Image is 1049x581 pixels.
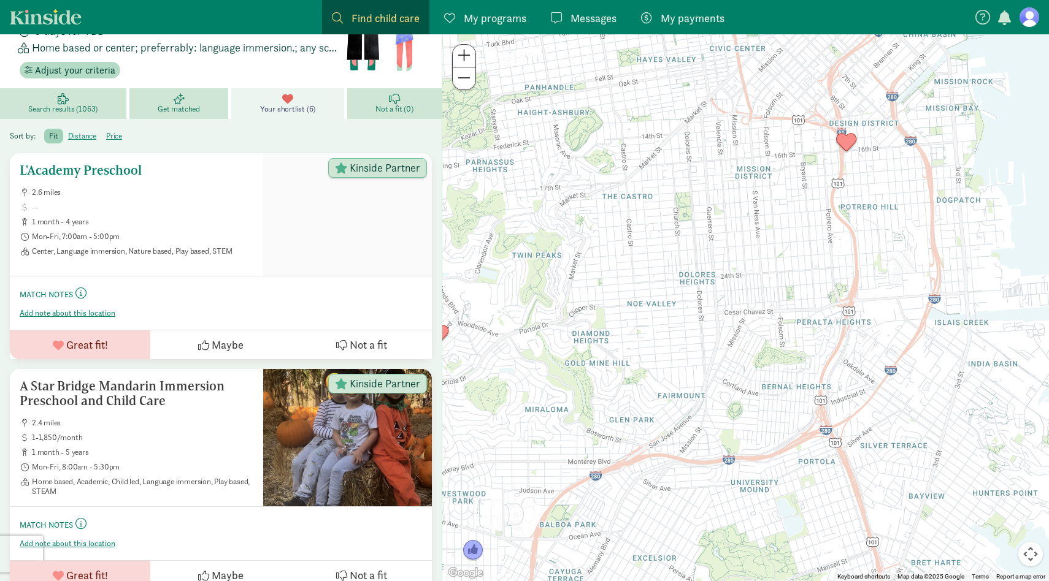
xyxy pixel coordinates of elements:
a: Report a map error [996,573,1045,580]
small: Match Notes [20,520,73,530]
span: Adjust your criteria [35,63,115,78]
span: 2.4 miles [32,418,253,428]
span: Map data ©2025 Google [897,573,964,580]
span: Home based, Academic, Child led, Language immersion, Play based, STEAM [32,477,253,496]
span: 1 month - 4 years [32,217,253,227]
a: Open this area in Google Maps (opens a new window) [445,565,486,581]
span: 1 month - 5 years [32,447,253,457]
label: fit [44,129,63,143]
span: Mon-Fri, 8:00am - 5:30pm [32,462,253,472]
span: Not a fit [350,336,387,353]
span: Maybe [212,336,244,353]
small: Match Notes [20,289,73,300]
h5: L'Academy Preschool [20,163,253,178]
button: Not a fit [291,330,432,359]
span: My programs [464,10,526,26]
div: Click to see details [836,132,857,153]
a: Kinside [10,9,82,25]
a: Get matched [129,88,232,119]
label: distance [63,129,101,143]
label: price [101,129,127,143]
button: Adjust your criteria [20,62,120,79]
button: Map camera controls [1018,542,1043,566]
span: Your shortlist (6) [260,104,315,114]
span: Not a fit (0) [375,104,413,114]
span: Home based or center; preferrably: language immersion.; any schedule type [32,39,342,56]
span: Get matched [158,104,200,114]
span: Sort by: [10,131,42,141]
span: Find child care [352,10,420,26]
span: Mon-Fri, 7:00am - 5:00pm [32,232,253,241]
span: Messages [571,10,617,26]
span: Search results (1063) [28,104,98,114]
a: Terms (opens in new tab) [972,573,989,580]
span: 2.6 miles [32,188,253,197]
h5: A Star Bridge Mandarin Immersion Preschool and Child Care [20,379,253,408]
span: Great fit! [66,336,108,353]
span: Kinside Partner [350,162,420,173]
span: My payments [661,10,724,26]
button: Keyboard shortcuts [837,572,890,581]
img: Google [445,565,486,581]
a: Not a fit (0) [347,88,442,119]
div: Click to see details [428,324,449,345]
span: Center, Language immersion, Nature based, Play based, STEM [32,246,253,256]
button: Maybe [150,330,291,359]
a: Your shortlist (6) [231,88,347,119]
span: Kinside Partner [350,378,420,389]
button: Add note about this location [20,308,115,318]
span: 1-1,850/month [32,433,253,442]
button: Add note about this location [20,539,115,549]
button: Great fit! [10,330,150,359]
div: Click to see details [463,540,483,561]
